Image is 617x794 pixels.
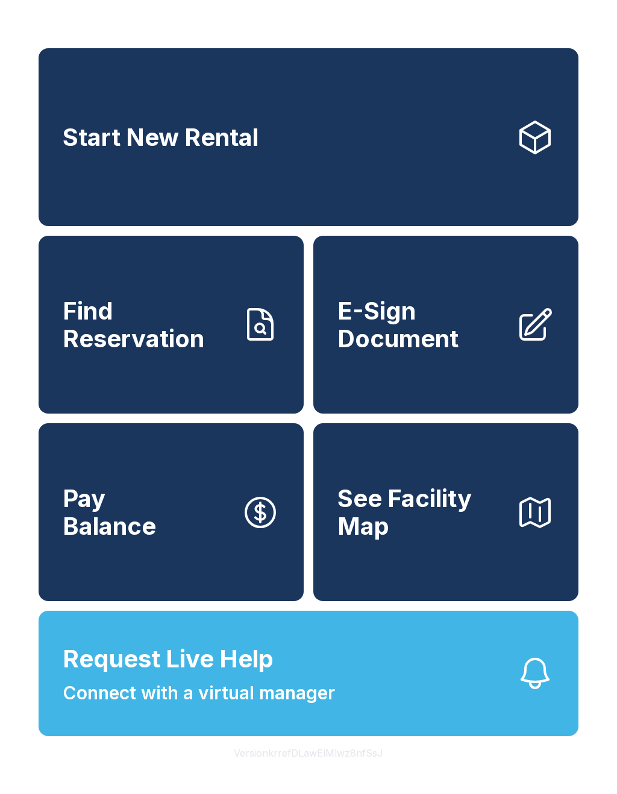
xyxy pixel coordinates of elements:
[39,611,578,736] button: Request Live HelpConnect with a virtual manager
[63,679,335,707] span: Connect with a virtual manager
[313,236,578,414] a: E-Sign Document
[39,423,304,601] button: PayBalance
[39,236,304,414] a: Find Reservation
[337,485,506,540] span: See Facility Map
[313,423,578,601] button: See Facility Map
[63,641,274,677] span: Request Live Help
[337,297,506,352] span: E-Sign Document
[224,736,393,770] button: VersionkrrefDLawElMlwz8nfSsJ
[63,297,231,352] span: Find Reservation
[63,124,258,151] span: Start New Rental
[39,48,578,226] a: Start New Rental
[63,485,156,540] span: Pay Balance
